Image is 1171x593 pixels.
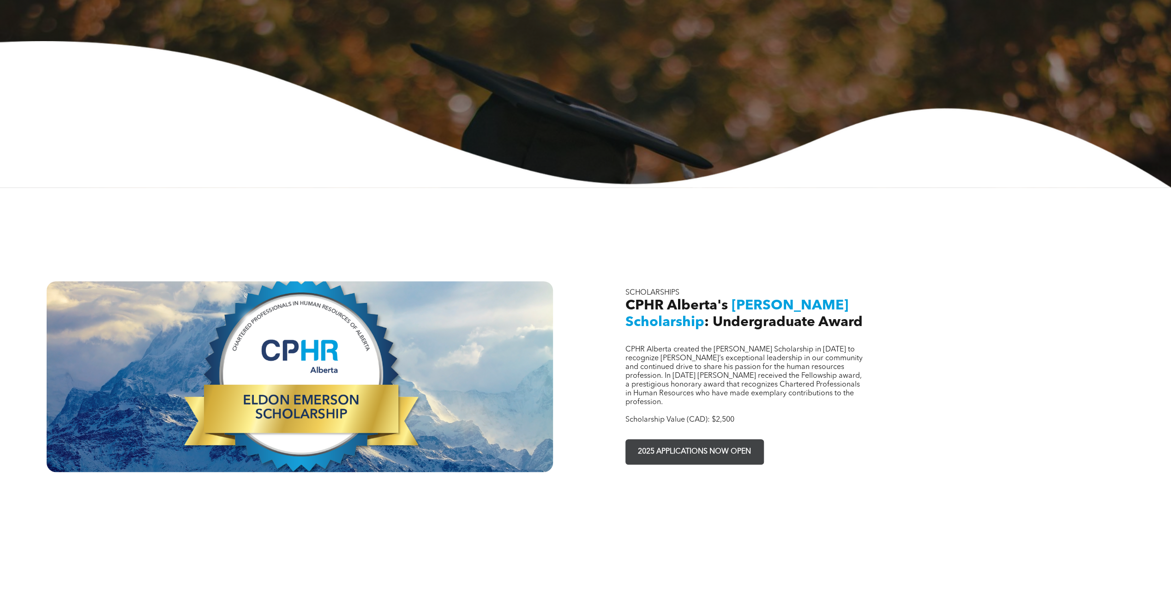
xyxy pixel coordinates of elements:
[635,443,754,461] span: 2025 APPLICATIONS NOW OPEN
[625,439,764,465] a: 2025 APPLICATIONS NOW OPEN
[625,416,734,424] span: Scholarship Value (CAD): $2,500
[625,346,863,406] span: CPHR Alberta created the [PERSON_NAME] Scholarship in [DATE] to recognize [PERSON_NAME]’s excepti...
[625,289,679,296] span: SCHOLARSHIPS
[704,315,863,329] span: : Undergraduate Award
[625,299,728,313] span: CPHR Alberta's
[625,299,848,329] span: [PERSON_NAME] Scholarship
